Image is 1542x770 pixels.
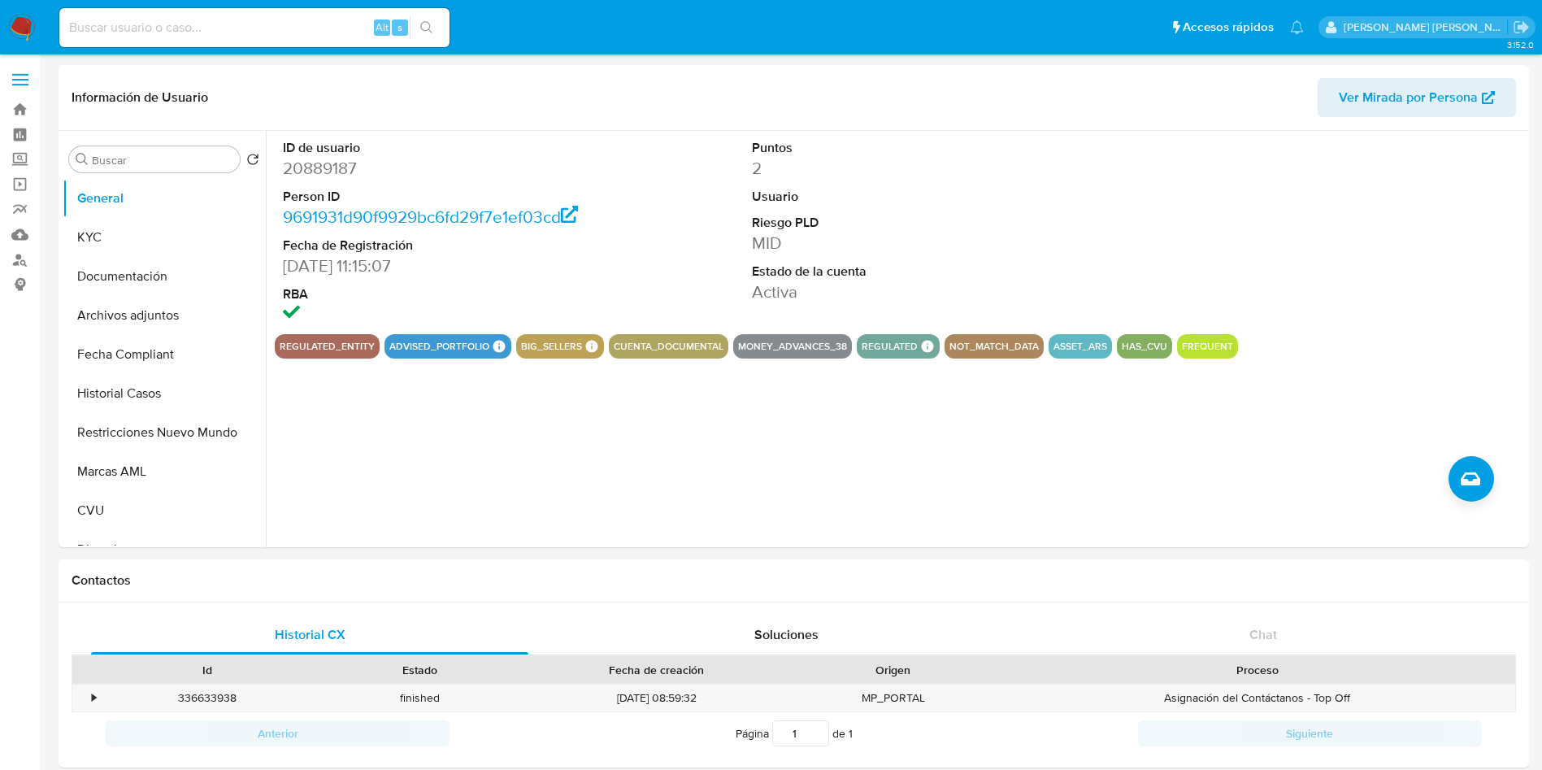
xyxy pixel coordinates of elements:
[752,139,1049,157] dt: Puntos
[521,343,582,350] button: big_sellers
[1182,343,1233,350] button: frequent
[410,16,443,39] button: search-icon
[1011,662,1504,678] div: Proceso
[949,343,1039,350] button: not_match_data
[283,237,580,254] dt: Fecha de Registración
[1000,685,1515,711] div: Asignación del Contáctanos - Top Off
[798,662,988,678] div: Origen
[101,685,314,711] div: 336633938
[752,232,1049,254] dd: MID
[106,720,450,746] button: Anterior
[1344,20,1508,35] p: sandra.helbardt@mercadolibre.com
[72,89,208,106] h1: Información de Usuario
[63,374,266,413] button: Historial Casos
[752,281,1049,303] dd: Activa
[752,188,1049,206] dt: Usuario
[283,157,580,180] dd: 20889187
[283,285,580,303] dt: RBA
[538,662,775,678] div: Fecha de creación
[1249,625,1277,644] span: Chat
[63,452,266,491] button: Marcas AML
[275,625,345,644] span: Historial CX
[397,20,402,35] span: s
[614,343,723,350] button: cuenta_documental
[63,257,266,296] button: Documentación
[246,153,259,171] button: Volver al orden por defecto
[1513,19,1530,36] a: Salir
[1122,343,1167,350] button: has_cvu
[862,343,918,350] button: regulated
[1183,19,1274,36] span: Accesos rápidos
[112,662,302,678] div: Id
[76,153,89,166] button: Buscar
[1138,720,1482,746] button: Siguiente
[1318,78,1516,117] button: Ver Mirada por Persona
[283,188,580,206] dt: Person ID
[63,335,266,374] button: Fecha Compliant
[72,572,1516,589] h1: Contactos
[849,725,853,742] span: 1
[736,720,853,746] span: Página de
[527,685,787,711] div: [DATE] 08:59:32
[376,20,389,35] span: Alt
[283,254,580,277] dd: [DATE] 11:15:07
[63,530,266,569] button: Direcciones
[283,139,580,157] dt: ID de usuario
[752,157,1049,180] dd: 2
[314,685,527,711] div: finished
[92,690,96,706] div: •
[63,218,266,257] button: KYC
[1053,343,1107,350] button: asset_ars
[92,153,233,167] input: Buscar
[63,179,266,218] button: General
[754,625,819,644] span: Soluciones
[325,662,515,678] div: Estado
[389,343,489,350] button: advised_portfolio
[63,413,266,452] button: Restricciones Nuevo Mundo
[283,205,578,228] a: 9691931d90f9929bc6fd29f7e1ef03cd
[63,296,266,335] button: Archivos adjuntos
[752,263,1049,281] dt: Estado de la cuenta
[280,343,375,350] button: regulated_entity
[63,491,266,530] button: CVU
[738,343,847,350] button: money_advances_38
[752,214,1049,232] dt: Riesgo PLD
[1339,78,1478,117] span: Ver Mirada por Persona
[59,17,450,38] input: Buscar usuario o caso...
[1290,20,1304,34] a: Notificaciones
[787,685,1000,711] div: MP_PORTAL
